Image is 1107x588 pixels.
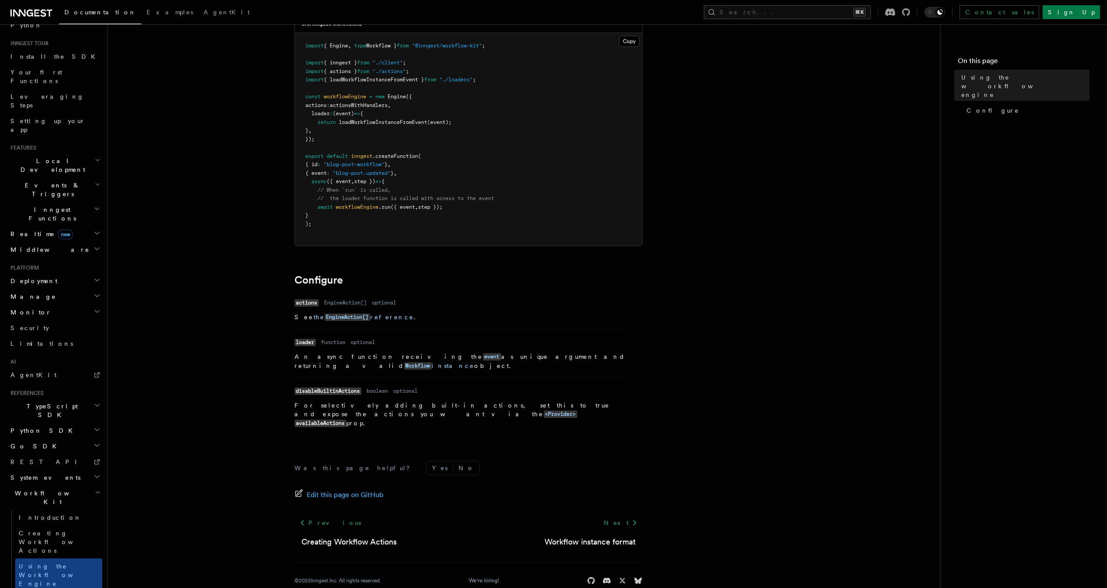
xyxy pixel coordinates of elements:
[7,358,16,365] span: AI
[924,7,945,17] button: Toggle dark mode
[354,43,366,49] span: type
[324,68,357,74] span: { actions }
[305,60,324,66] span: import
[324,299,367,306] dd: EngineAction[]
[351,153,372,159] span: inngest
[7,292,56,301] span: Manage
[357,60,369,66] span: from
[327,102,330,108] span: :
[7,264,39,271] span: Platform
[354,110,360,117] span: =>
[324,94,366,100] span: workflowEngine
[294,489,384,501] a: Edit this page on GitHub
[307,489,384,501] span: Edit this page on GitHub
[7,17,102,33] a: Python
[330,110,333,117] span: :
[7,442,62,451] span: Go SDK
[354,178,375,184] span: step })
[10,117,85,133] span: Setting up your app
[958,70,1090,103] a: Using the workflow engine
[7,205,94,223] span: Inngest Functions
[294,352,629,371] p: An async function receiving the as unique argument and returning a valid object.
[7,157,95,174] span: Local Development
[7,226,102,242] button: Realtimenew
[294,299,319,307] code: actions
[294,339,316,346] code: loader
[327,153,348,159] span: default
[19,530,94,554] span: Creating Workflow Actions
[305,94,321,100] span: const
[7,489,95,506] span: Workflow Kit
[619,36,639,47] button: Copy
[418,153,421,159] span: (
[305,161,318,167] span: { id
[372,68,406,74] span: "./actions"
[853,8,866,17] kbd: ⌘K
[7,454,102,470] a: REST API
[406,68,409,74] span: ;
[7,304,102,320] button: Monitor
[147,9,193,16] span: Examples
[324,77,424,83] span: { loadWorkflowInstanceFromEvent }
[704,5,871,19] button: Search...⌘K
[324,60,357,66] span: { inngest }
[305,43,324,49] span: import
[7,426,78,435] span: Python SDK
[544,411,577,418] code: <Provider>
[305,136,314,142] span: });
[294,577,381,584] div: © 2025 Inngest Inc. All rights reserved.
[10,324,49,331] span: Security
[7,89,102,113] a: Leveraging Steps
[318,161,321,167] span: :
[439,77,473,83] span: "./loaders"
[404,362,431,370] code: Workflow
[294,313,629,322] p: See .
[64,9,136,16] span: Documentation
[314,314,414,321] a: theEngineAction[]reference
[294,464,416,472] p: Was this page helpful?
[7,336,102,351] a: Limitations
[372,60,403,66] span: "./client"
[141,3,198,23] a: Examples
[961,73,1090,99] span: Using the workflow engine
[318,195,494,201] span: // the loader function is called with access to the event
[19,563,94,587] span: Using the Workflow Engine
[15,525,102,558] a: Creating Workflow Actions
[333,170,391,176] span: "blog-post.updated"
[403,60,406,66] span: ;
[351,178,354,184] span: ,
[327,170,330,176] span: :
[7,273,102,289] button: Deployment
[424,77,436,83] span: from
[348,43,351,49] span: ,
[7,485,102,510] button: Workflow Kit
[372,299,396,306] dd: optional
[369,94,372,100] span: =
[294,515,366,531] a: Previous
[305,77,324,83] span: import
[305,221,311,227] span: );
[330,102,388,108] span: actionsWithHandlers
[960,5,1039,19] a: Contact sales
[469,577,499,584] a: We're hiring!
[963,103,1090,118] a: Configure
[7,277,57,285] span: Deployment
[482,43,485,49] span: ;
[301,536,397,548] a: Creating Workflow Actions
[385,161,388,167] span: }
[294,274,343,286] a: Configure
[10,458,84,465] span: REST API
[406,94,412,100] span: ({
[412,43,482,49] span: "@inngest/workflow-kit"
[372,153,418,159] span: .createFunction
[7,398,102,423] button: TypeScript SDK
[391,204,415,210] span: ({ event
[367,388,388,394] dd: boolean
[393,388,418,394] dd: optional
[483,353,501,360] a: event
[198,3,255,23] a: AgentKit
[544,411,577,418] a: <Provider>
[427,119,451,125] span: (event);
[311,110,330,117] span: loader
[357,68,369,74] span: from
